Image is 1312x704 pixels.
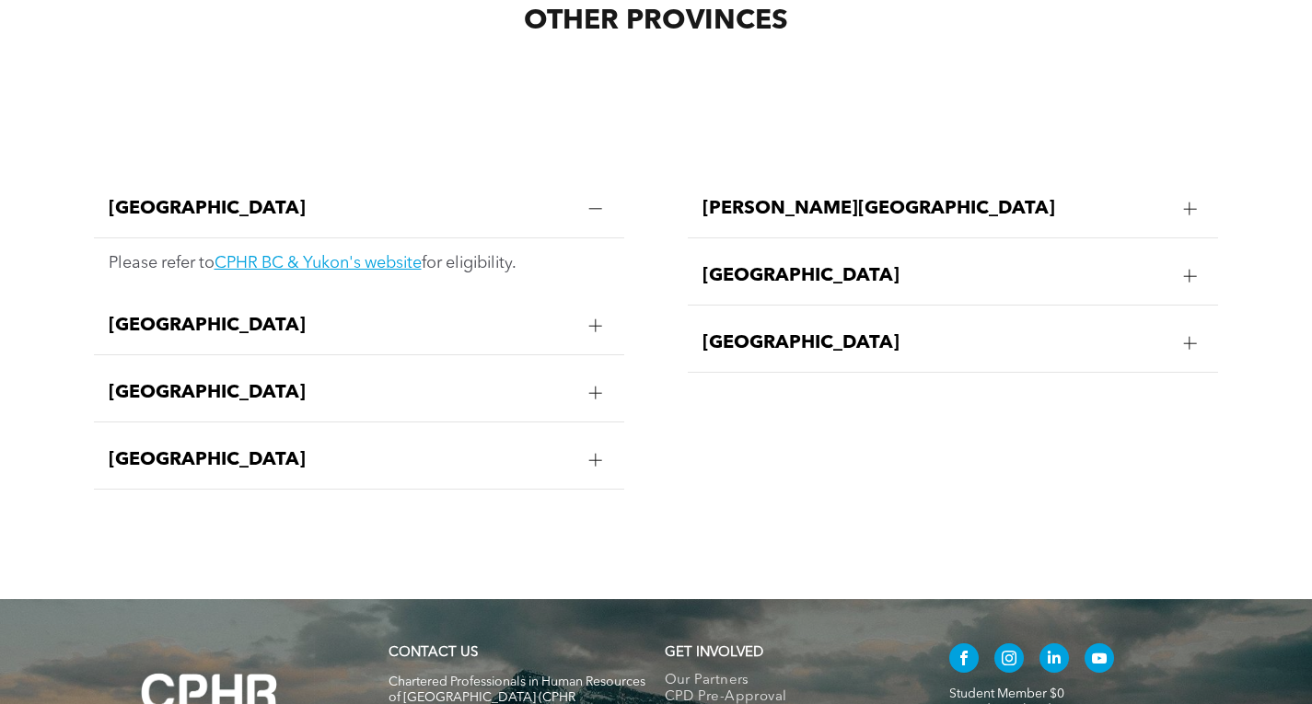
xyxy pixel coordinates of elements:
[389,646,478,660] a: CONTACT US
[109,198,575,220] span: [GEOGRAPHIC_DATA]
[215,255,422,271] a: CPHR BC & Yukon's website
[1085,643,1114,677] a: youtube
[1039,643,1069,677] a: linkedin
[109,253,610,273] p: Please refer to for eligibility.
[665,646,763,660] span: GET INVOLVED
[702,198,1168,220] span: [PERSON_NAME][GEOGRAPHIC_DATA]
[994,643,1024,677] a: instagram
[949,643,979,677] a: facebook
[109,315,575,337] span: [GEOGRAPHIC_DATA]
[109,449,575,471] span: [GEOGRAPHIC_DATA]
[702,332,1168,354] span: [GEOGRAPHIC_DATA]
[109,382,575,404] span: [GEOGRAPHIC_DATA]
[702,265,1168,287] span: [GEOGRAPHIC_DATA]
[665,673,911,689] a: Our Partners
[949,687,1064,700] a: Student Member $0
[524,7,788,35] span: OTHER PROVINCES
